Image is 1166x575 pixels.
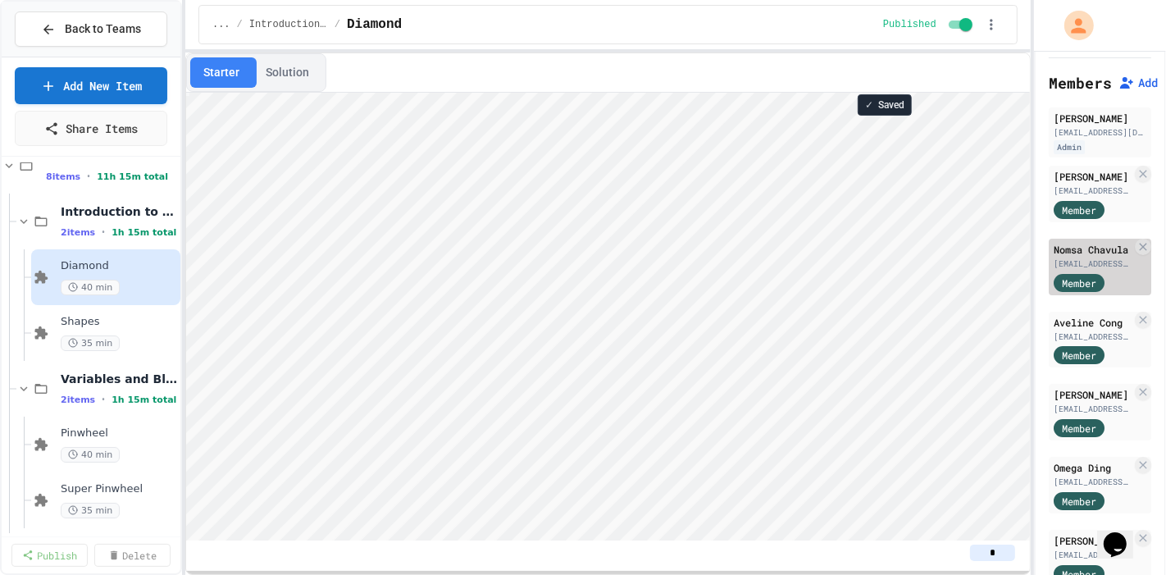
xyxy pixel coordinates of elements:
[883,15,976,34] div: Content is published and visible to students
[94,544,171,567] a: Delete
[883,18,936,31] span: Published
[15,11,167,47] button: Back to Teams
[347,15,402,34] span: Diamond
[1054,533,1132,548] div: [PERSON_NAME]
[1062,494,1096,509] span: Member
[1054,169,1132,184] div: [PERSON_NAME]
[15,111,167,146] a: Share Items
[865,98,873,112] span: ✓
[61,482,177,496] span: Super Pinwheel
[11,544,88,567] a: Publish
[1054,315,1132,330] div: Aveline Cong
[1049,71,1112,94] h2: Members
[61,280,120,295] span: 40 min
[878,98,904,112] span: Saved
[186,93,1030,541] iframe: Snap! Programming Environment
[102,393,105,406] span: •
[102,226,105,239] span: •
[66,21,142,38] span: Back to Teams
[1054,460,1132,475] div: Omega Ding
[61,503,120,518] span: 35 min
[1054,185,1132,197] div: [EMAIL_ADDRESS][DOMAIN_NAME]
[1054,140,1085,154] div: Admin
[1062,203,1096,217] span: Member
[61,395,95,405] span: 2 items
[61,335,120,351] span: 35 min
[335,18,340,31] span: /
[61,447,120,463] span: 40 min
[1062,276,1096,290] span: Member
[61,204,177,219] span: Introduction to Snap
[61,427,177,440] span: Pinwheel
[61,315,177,329] span: Shapes
[1097,509,1150,559] iframe: chat widget
[1054,403,1132,415] div: [EMAIL_ADDRESS][DOMAIN_NAME]
[1054,126,1146,139] div: [EMAIL_ADDRESS][DOMAIN_NAME]
[61,259,177,273] span: Diamond
[1062,421,1096,436] span: Member
[112,395,176,405] span: 1h 15m total
[15,67,167,104] a: Add New Item
[87,170,90,183] span: •
[97,171,168,182] span: 11h 15m total
[1054,331,1132,343] div: [EMAIL_ADDRESS][DOMAIN_NAME]
[46,171,80,182] span: 8 items
[1118,75,1158,91] button: Add
[1054,476,1132,488] div: [EMAIL_ADDRESS][DOMAIN_NAME]
[61,227,95,238] span: 2 items
[1047,7,1098,44] div: My Account
[212,18,230,31] span: ...
[253,57,322,88] button: Solution
[249,18,328,31] span: Introduction to Snap
[112,227,176,238] span: 1h 15m total
[1054,387,1132,402] div: [PERSON_NAME]
[1062,348,1096,363] span: Member
[1054,242,1132,257] div: Nomsa Chavula
[1054,549,1132,561] div: [EMAIL_ADDRESS][DOMAIN_NAME]
[1054,111,1146,125] div: [PERSON_NAME]
[61,372,177,386] span: Variables and Blocks
[1054,258,1132,270] div: [EMAIL_ADDRESS][DOMAIN_NAME]
[190,57,253,88] button: Starter
[237,18,243,31] span: /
